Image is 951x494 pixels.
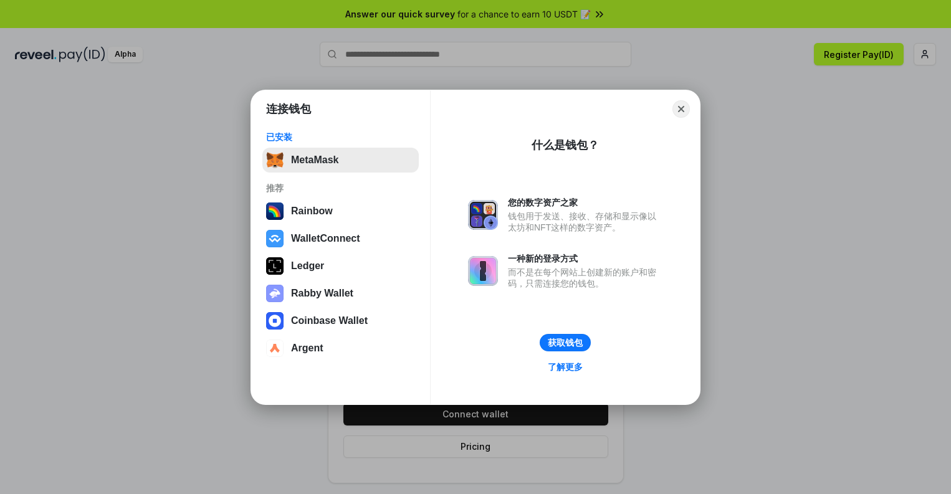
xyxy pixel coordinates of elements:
div: Argent [291,343,323,354]
a: 了解更多 [540,359,590,375]
div: 了解更多 [548,361,583,373]
img: svg+xml,%3Csvg%20fill%3D%22none%22%20height%3D%2233%22%20viewBox%3D%220%200%2035%2033%22%20width%... [266,151,284,169]
img: svg+xml,%3Csvg%20width%3D%2228%22%20height%3D%2228%22%20viewBox%3D%220%200%2028%2028%22%20fill%3D... [266,230,284,247]
div: 已安装 [266,131,415,143]
h1: 连接钱包 [266,102,311,116]
img: svg+xml,%3Csvg%20xmlns%3D%22http%3A%2F%2Fwww.w3.org%2F2000%2Fsvg%22%20fill%3D%22none%22%20viewBox... [468,256,498,286]
img: svg+xml,%3Csvg%20xmlns%3D%22http%3A%2F%2Fwww.w3.org%2F2000%2Fsvg%22%20fill%3D%22none%22%20viewBox... [266,285,284,302]
button: Argent [262,336,419,361]
img: svg+xml,%3Csvg%20width%3D%22120%22%20height%3D%22120%22%20viewBox%3D%220%200%20120%20120%22%20fil... [266,202,284,220]
div: 一种新的登录方式 [508,253,662,264]
button: Ledger [262,254,419,278]
button: 获取钱包 [540,334,591,351]
div: Coinbase Wallet [291,315,368,326]
button: WalletConnect [262,226,419,251]
div: 而不是在每个网站上创建新的账户和密码，只需连接您的钱包。 [508,267,662,289]
img: svg+xml,%3Csvg%20width%3D%2228%22%20height%3D%2228%22%20viewBox%3D%220%200%2028%2028%22%20fill%3D... [266,312,284,330]
button: MetaMask [262,148,419,173]
button: Close [672,100,690,118]
div: Rainbow [291,206,333,217]
img: svg+xml,%3Csvg%20xmlns%3D%22http%3A%2F%2Fwww.w3.org%2F2000%2Fsvg%22%20fill%3D%22none%22%20viewBox... [468,200,498,230]
div: MetaMask [291,154,338,166]
img: svg+xml,%3Csvg%20xmlns%3D%22http%3A%2F%2Fwww.w3.org%2F2000%2Fsvg%22%20width%3D%2228%22%20height%3... [266,257,284,275]
div: Ledger [291,260,324,272]
button: Coinbase Wallet [262,308,419,333]
button: Rainbow [262,199,419,224]
div: 获取钱包 [548,337,583,348]
div: 您的数字资产之家 [508,197,662,208]
div: 推荐 [266,183,415,194]
img: svg+xml,%3Csvg%20width%3D%2228%22%20height%3D%2228%22%20viewBox%3D%220%200%2028%2028%22%20fill%3D... [266,340,284,357]
div: 什么是钱包？ [532,138,599,153]
div: 钱包用于发送、接收、存储和显示像以太坊和NFT这样的数字资产。 [508,211,662,233]
div: WalletConnect [291,233,360,244]
button: Rabby Wallet [262,281,419,306]
div: Rabby Wallet [291,288,353,299]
